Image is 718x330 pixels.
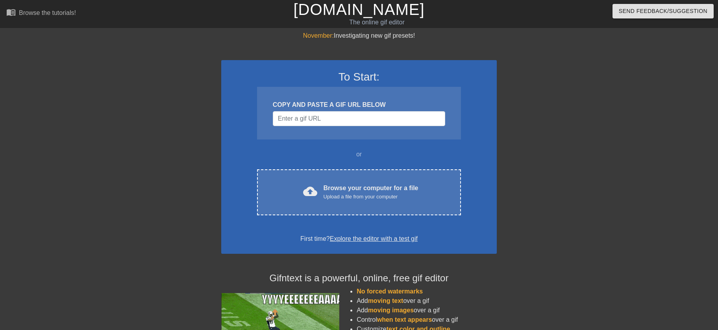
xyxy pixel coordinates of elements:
[221,31,497,40] div: Investigating new gif presets!
[231,70,487,84] h3: To Start:
[6,7,16,17] span: menu_book
[613,4,714,18] button: Send Feedback/Suggestion
[357,306,497,315] li: Add over a gif
[293,1,424,18] a: [DOMAIN_NAME]
[619,6,707,16] span: Send Feedback/Suggestion
[377,316,432,323] span: when text appears
[303,184,317,198] span: cloud_upload
[303,32,334,39] span: November:
[368,297,403,304] span: moving text
[19,9,76,16] div: Browse the tutorials!
[273,100,445,110] div: COPY AND PASTE A GIF URL BELOW
[330,235,418,242] a: Explore the editor with a test gif
[324,193,418,201] div: Upload a file from your computer
[243,18,511,27] div: The online gif editor
[221,273,497,284] h4: Gifntext is a powerful, online, free gif editor
[6,7,76,20] a: Browse the tutorials!
[242,150,476,159] div: or
[357,296,497,306] li: Add over a gif
[368,307,414,313] span: moving images
[273,111,445,126] input: Username
[324,183,418,201] div: Browse your computer for a file
[231,234,487,244] div: First time?
[357,288,423,295] span: No forced watermarks
[357,315,497,324] li: Control over a gif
